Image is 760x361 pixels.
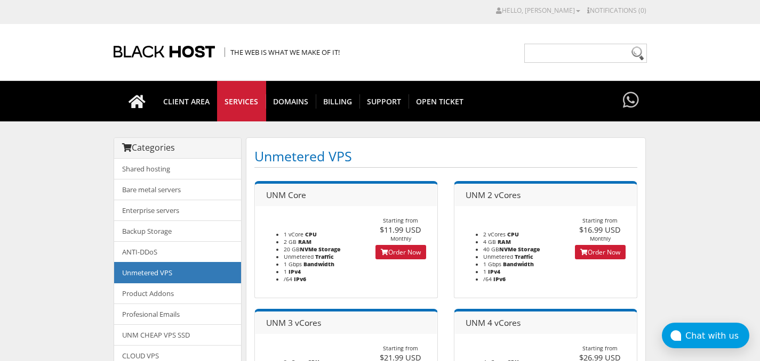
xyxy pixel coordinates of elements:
b: RAM [498,238,511,245]
a: Hello, [PERSON_NAME] [496,6,580,15]
a: Product Addons [114,283,241,304]
span: SERVICES [217,94,266,109]
b: Storage [518,245,540,253]
span: Unmetered [483,253,513,260]
span: Support [359,94,409,109]
span: 20 GB [284,245,317,253]
a: UNM CHEAP VPS SSD [114,324,241,346]
a: CLIENT AREA [156,81,218,121]
a: SERVICES [217,81,266,121]
span: 40 GB [483,245,516,253]
span: $11.99 USD [380,224,421,235]
b: CPU [507,231,519,238]
b: NVMe [499,245,516,253]
span: 1 vCore [284,231,303,238]
a: Profesional Emails [114,303,241,325]
a: Unmetered VPS [114,262,241,283]
input: Need help? [524,44,647,63]
a: Notifications (0) [587,6,646,15]
b: Bandwidth [503,260,534,268]
a: Have questions? [620,81,642,120]
a: Bare metal servers [114,179,241,200]
h3: Categories [122,143,233,153]
b: Traffic [315,253,334,260]
span: /64 [483,275,492,283]
span: Domains [266,94,316,109]
span: Unmetered [284,253,314,260]
b: IPv4 [289,268,301,275]
b: IPv4 [488,268,500,275]
b: IPv6 [493,275,506,283]
a: Domains [266,81,316,121]
span: The Web is what we make of it! [225,47,340,57]
div: Chat with us [685,331,749,341]
span: 1 Gbps [483,260,501,268]
button: Chat with us [662,323,749,348]
span: 1 [284,268,287,275]
span: 1 Gbps [284,260,302,268]
b: Traffic [515,253,533,260]
span: Billing [316,94,360,109]
span: UNM 2 vCores [466,189,521,201]
a: Backup Storage [114,220,241,242]
a: Enterprise servers [114,200,241,221]
span: 2 vCores [483,231,506,238]
a: Order Now [375,245,426,259]
span: 1 [483,268,486,275]
span: CLIENT AREA [156,94,218,109]
a: ANTI-DDoS [114,241,241,262]
span: 4 GB [483,238,496,245]
b: Storage [318,245,340,253]
span: /64 [284,275,292,283]
div: Starting from Monthly [364,217,437,242]
a: Shared hosting [114,159,241,179]
a: Open Ticket [409,81,471,121]
b: CPU [305,231,317,238]
b: NVMe [300,245,317,253]
div: Starting from Monthly [564,217,637,242]
h1: Unmetered VPS [254,146,637,168]
b: Bandwidth [303,260,334,268]
span: UNM 4 vCores [466,317,521,329]
span: UNM 3 vCores [266,317,321,329]
a: Support [359,81,409,121]
span: Open Ticket [409,94,471,109]
span: $16.99 USD [579,224,621,235]
span: UNM Core [266,189,306,201]
b: IPv6 [294,275,306,283]
a: Go to homepage [118,81,156,121]
b: RAM [298,238,311,245]
span: 2 GB [284,238,297,245]
a: Order Now [575,245,626,259]
a: Billing [316,81,360,121]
